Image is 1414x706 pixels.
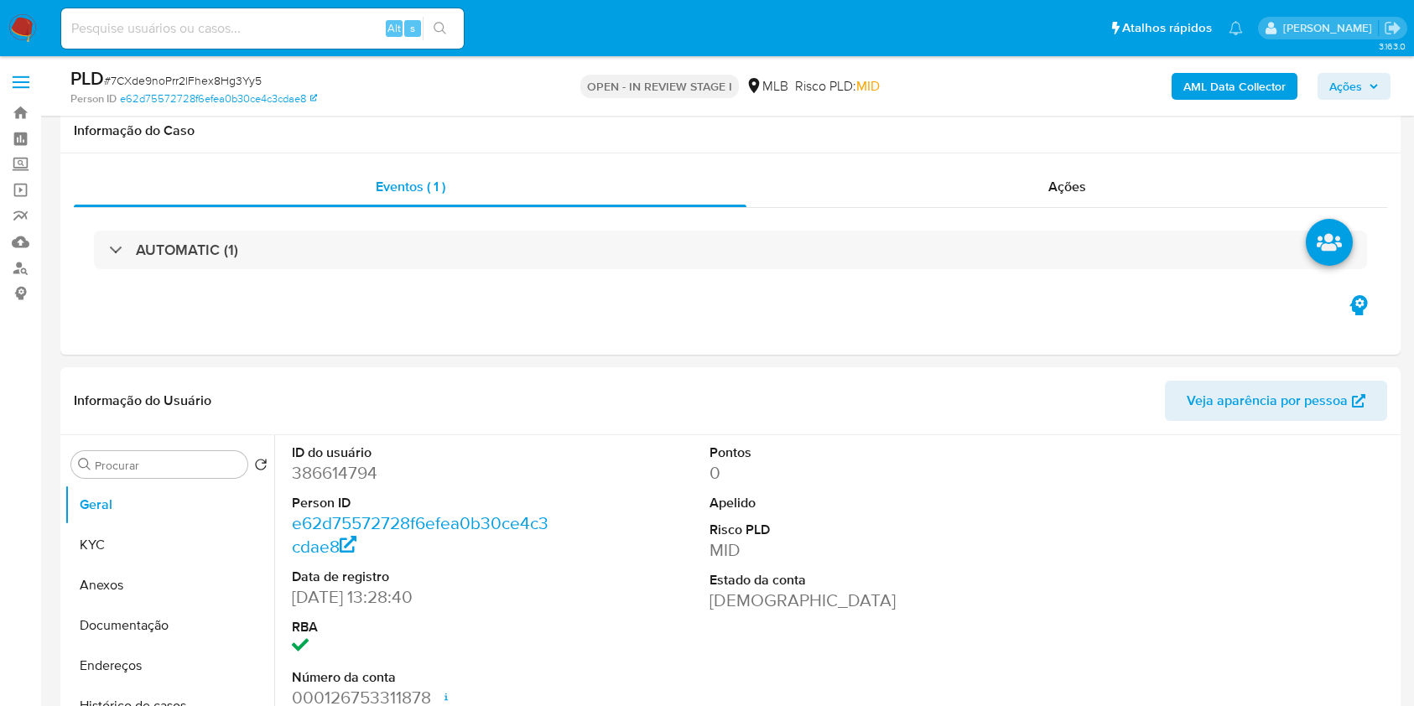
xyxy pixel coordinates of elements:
dt: Pontos [710,444,971,462]
dt: Número da conta [292,668,554,687]
dt: ID do usuário [292,444,554,462]
span: Veja aparência por pessoa [1187,381,1348,421]
input: Procurar [95,458,241,473]
span: Risco PLD: [795,77,880,96]
dt: Estado da conta [710,571,971,589]
dt: RBA [292,618,554,636]
h1: Informação do Caso [74,122,1387,139]
dt: Apelido [710,494,971,512]
dd: [DEMOGRAPHIC_DATA] [710,589,971,612]
div: AUTOMATIC (1) [94,231,1367,269]
div: MLB [746,77,788,96]
span: # 7CXde9noPrr2lFhex8Hg3Yy5 [104,72,262,89]
input: Pesquise usuários ou casos... [61,18,464,39]
a: Notificações [1229,21,1243,35]
dt: Risco PLD [710,521,971,539]
button: search-icon [423,17,457,40]
button: Geral [65,485,274,525]
a: Sair [1384,19,1401,37]
dt: Data de registro [292,568,554,586]
p: OPEN - IN REVIEW STAGE I [580,75,739,98]
h3: AUTOMATIC (1) [136,241,238,259]
span: Eventos ( 1 ) [376,177,445,196]
span: Alt [387,20,401,36]
p: lucas.barboza@mercadolivre.com [1283,20,1378,36]
button: Endereços [65,646,274,686]
b: Person ID [70,91,117,106]
span: s [410,20,415,36]
dd: 386614794 [292,461,554,485]
button: AML Data Collector [1172,73,1297,100]
button: Anexos [65,565,274,605]
dd: 0 [710,461,971,485]
dd: MID [710,538,971,562]
dd: [DATE] 13:28:40 [292,585,554,609]
a: e62d75572728f6efea0b30ce4c3cdae8 [292,511,548,558]
h1: Informação do Usuário [74,392,211,409]
button: Documentação [65,605,274,646]
button: Procurar [78,458,91,471]
button: KYC [65,525,274,565]
span: Atalhos rápidos [1122,19,1212,37]
button: Retornar ao pedido padrão [254,458,268,476]
span: MID [856,76,880,96]
span: Ações [1329,73,1362,100]
button: Veja aparência por pessoa [1165,381,1387,421]
b: PLD [70,65,104,91]
a: e62d75572728f6efea0b30ce4c3cdae8 [120,91,317,106]
b: AML Data Collector [1183,73,1286,100]
span: Ações [1048,177,1086,196]
button: Ações [1318,73,1391,100]
dt: Person ID [292,494,554,512]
